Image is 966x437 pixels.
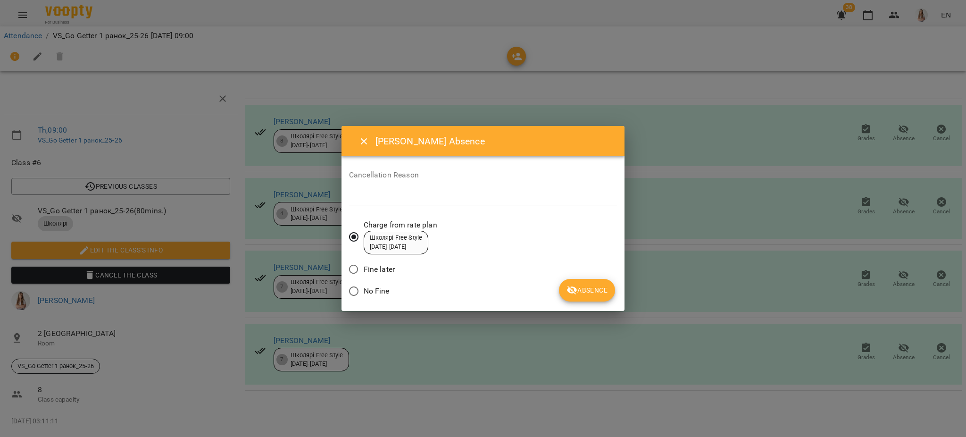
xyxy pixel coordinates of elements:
span: No Fine [364,286,390,297]
span: Absence [566,285,608,296]
button: Absence [559,279,615,302]
span: Fine later [364,264,395,275]
button: Close [353,130,375,153]
span: Charge from rate plan [364,219,437,231]
label: Cancellation Reason [349,171,617,179]
div: Школярі Free Style [DATE] - [DATE] [370,234,423,251]
h6: [PERSON_NAME] Absence [375,134,613,149]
